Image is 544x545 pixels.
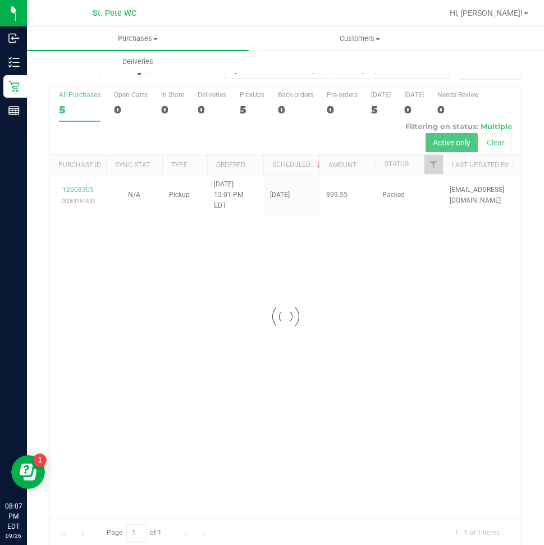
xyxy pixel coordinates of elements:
[27,34,249,44] span: Purchases
[107,57,168,67] span: Deliveries
[8,57,20,68] inline-svg: Inventory
[27,50,249,74] a: Deliveries
[93,8,136,18] span: St. Pete WC
[11,455,45,489] iframe: Resource center
[5,532,22,540] p: 09/26
[27,27,249,51] a: Purchases
[8,105,20,116] inline-svg: Reports
[49,65,207,75] h3: Purchase Summary:
[8,33,20,44] inline-svg: Inbound
[249,27,470,51] a: Customers
[33,454,47,467] iframe: Resource center unread badge
[5,501,22,532] p: 08:07 PM EDT
[8,81,20,92] inline-svg: Retail
[450,8,523,17] span: Hi, [PERSON_NAME]!
[249,34,470,44] span: Customers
